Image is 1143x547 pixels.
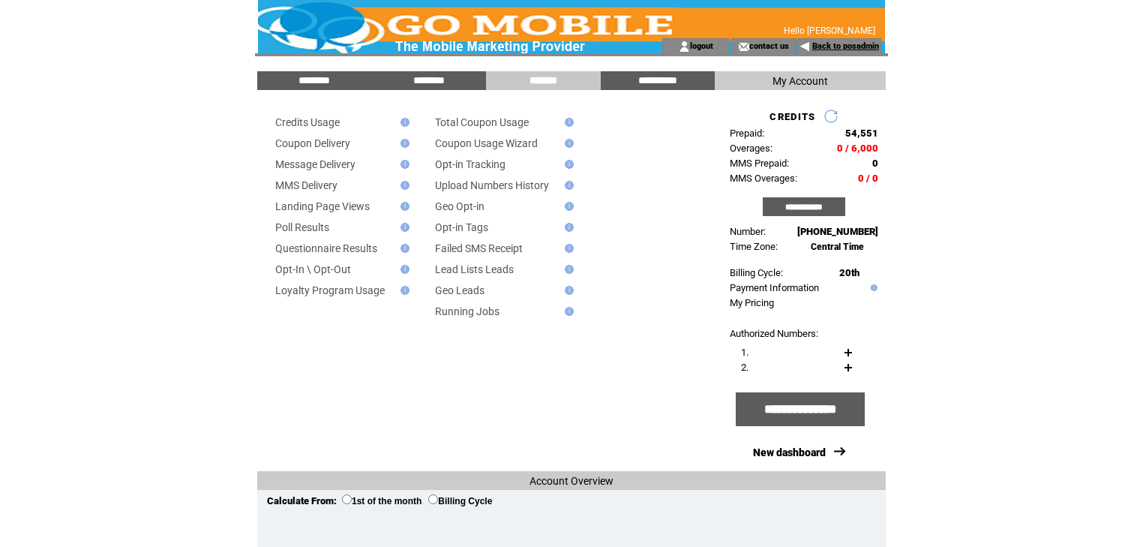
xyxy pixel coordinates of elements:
a: Back to posadmin [812,41,879,51]
img: help.gif [396,139,409,148]
a: Running Jobs [435,305,499,317]
img: help.gif [560,181,574,190]
a: Opt-In \ Opt-Out [275,263,351,275]
img: help.gif [396,202,409,211]
span: 0 / 0 [858,173,878,184]
img: help.gif [560,223,574,232]
img: help.gif [396,265,409,274]
span: 0 [872,158,878,169]
span: Hello [PERSON_NAME] [784,26,875,36]
img: help.gif [560,160,574,169]
input: 1st of the month [342,494,352,504]
a: contact us [749,41,789,50]
img: help.gif [396,244,409,253]
img: help.gif [560,202,574,211]
span: [PHONE_NUMBER] [797,226,878,237]
span: 2. [741,362,748,373]
a: Geo Leads [435,284,484,296]
span: Billing Cycle: [730,267,783,278]
span: My Account [772,75,828,87]
span: Account Overview [529,475,613,487]
span: Authorized Numbers: [730,328,818,339]
a: Credits Usage [275,116,340,128]
span: Prepaid: [730,128,764,139]
a: My Pricing [730,297,774,308]
img: help.gif [396,223,409,232]
a: Questionnaire Results [275,242,377,254]
a: Coupon Delivery [275,137,350,149]
label: 1st of the month [342,496,421,506]
a: Loyalty Program Usage [275,284,385,296]
img: help.gif [396,160,409,169]
span: CREDITS [769,111,815,122]
img: help.gif [560,118,574,127]
a: Opt-in Tracking [435,158,505,170]
img: help.gif [867,284,877,291]
a: Failed SMS Receipt [435,242,523,254]
a: New dashboard [753,446,826,458]
a: Lead Lists Leads [435,263,514,275]
span: MMS Overages: [730,173,797,184]
span: Central Time [811,242,864,252]
img: help.gif [396,286,409,295]
a: logout [690,41,713,50]
a: Coupon Usage Wizard [435,137,538,149]
span: 20th [839,267,859,278]
img: contact_us_icon.gif [738,41,749,53]
a: MMS Delivery [275,179,337,191]
a: Payment Information [730,282,819,293]
img: help.gif [560,286,574,295]
img: account_icon.gif [679,41,690,53]
span: Time Zone: [730,241,778,252]
a: Message Delivery [275,158,355,170]
img: help.gif [560,307,574,316]
a: Poll Results [275,221,329,233]
span: 54,551 [845,128,878,139]
span: 0 / 6,000 [837,143,878,154]
span: Number: [730,226,766,237]
img: help.gif [560,244,574,253]
img: help.gif [560,139,574,148]
a: Landing Page Views [275,200,370,212]
span: MMS Prepaid: [730,158,789,169]
input: Billing Cycle [428,494,438,504]
img: backArrow.gif [799,41,811,53]
span: Calculate From: [267,495,337,506]
a: Total Coupon Usage [435,116,529,128]
img: help.gif [396,118,409,127]
label: Billing Cycle [428,496,492,506]
a: Opt-in Tags [435,221,488,233]
span: Overages: [730,143,772,154]
img: help.gif [396,181,409,190]
img: help.gif [560,265,574,274]
a: Upload Numbers History [435,179,549,191]
span: 1. [741,347,748,358]
a: Geo Opt-in [435,200,484,212]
